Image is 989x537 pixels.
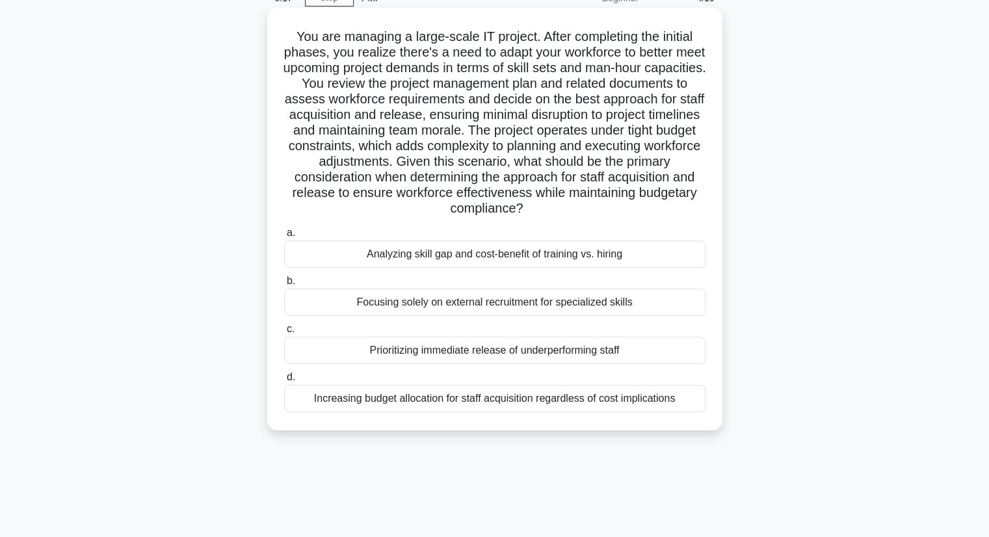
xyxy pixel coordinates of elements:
span: a. [287,227,295,238]
span: b. [287,275,295,286]
span: c. [287,323,295,334]
div: Analyzing skill gap and cost-benefit of training vs. hiring [284,241,705,268]
div: Focusing solely on external recruitment for specialized skills [284,289,705,316]
h5: You are managing a large-scale IT project. After completing the initial phases, you realize there... [283,29,707,217]
div: Increasing budget allocation for staff acquisition regardless of cost implications [284,385,705,412]
div: Prioritizing immediate release of underperforming staff [284,337,705,364]
span: d. [287,371,295,382]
